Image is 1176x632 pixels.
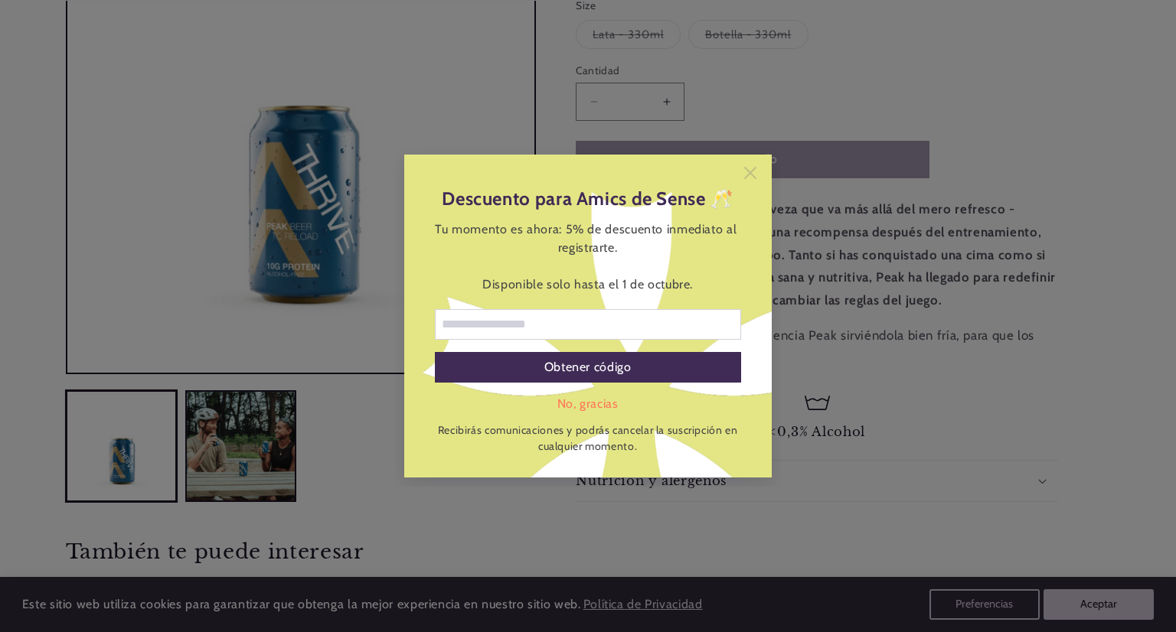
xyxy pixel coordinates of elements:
[435,220,741,294] div: Tu momento es ahora: 5% de descuento inmediato al registrarte. Disponible solo hasta el 1 de octu...
[435,422,741,454] p: Recibirás comunicaciones y podrás cancelar la suscripción en cualquier momento.
[435,309,741,340] input: Correo electrónico
[544,352,632,383] div: Obtener código
[435,352,741,383] div: Obtener código
[435,185,741,213] header: Descuento para Amics de Sense 🥂
[435,395,741,413] div: No, gracias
